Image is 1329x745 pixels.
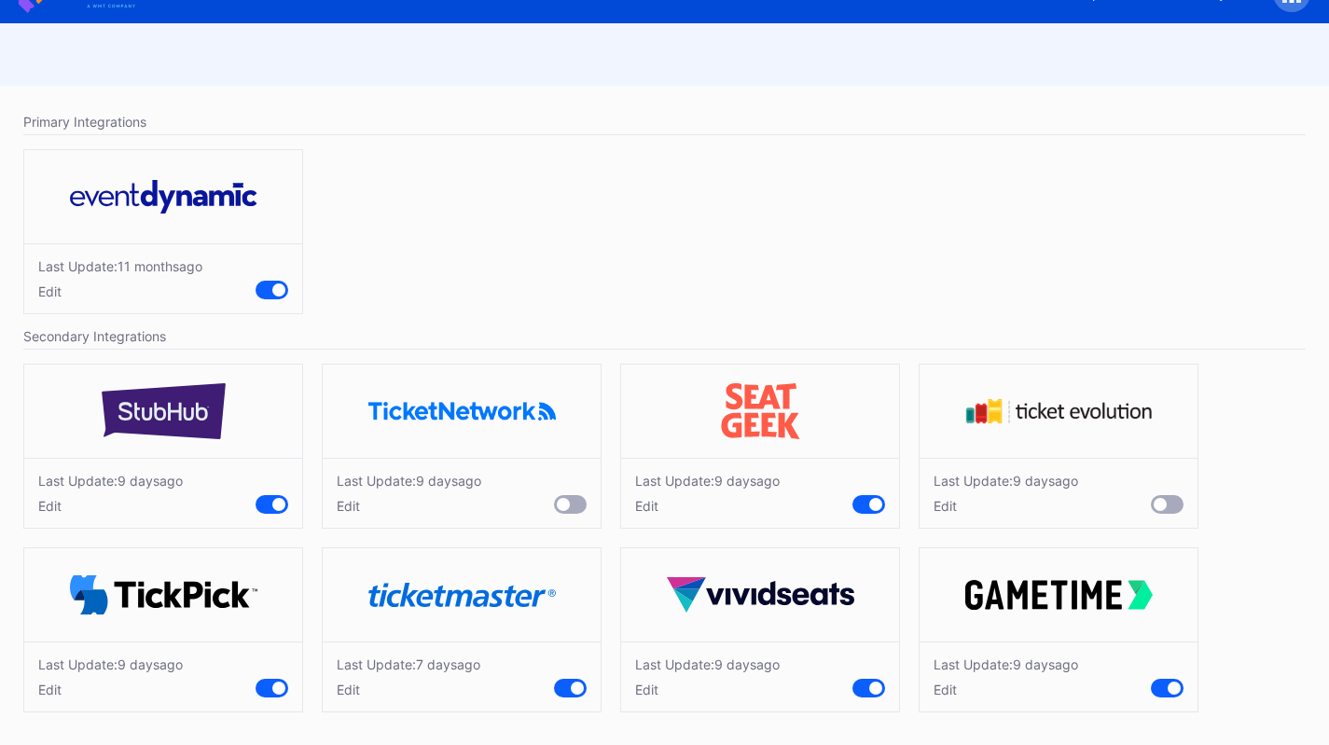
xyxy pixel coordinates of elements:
div: Edit [337,498,481,514]
img: TickPick_logo.svg [70,575,257,615]
div: Last Update: 9 days ago [635,473,780,489]
div: Last Update: 9 days ago [635,656,780,672]
div: Secondary Integrations [23,324,1306,350]
img: gametime.svg [965,580,1153,610]
div: Edit [635,498,780,514]
img: seatGeek.svg [667,383,854,439]
div: Last Update: 9 days ago [337,473,481,489]
div: Edit [38,498,183,514]
div: Edit [934,498,1078,514]
div: Last Update: 9 days ago [934,473,1078,489]
div: Last Update: 9 days ago [38,473,183,489]
div: Last Update: 11 months ago [38,258,202,274]
div: Edit [635,682,780,697]
div: Last Update: 9 days ago [934,656,1078,672]
div: Edit [337,682,480,697]
div: Last Update: 9 days ago [38,656,183,672]
div: Last Update: 7 days ago [337,656,480,672]
div: Primary Integrations [23,109,1306,135]
img: ticketmaster.svg [368,583,556,608]
img: stubHub.svg [70,383,257,439]
img: tevo.svg [965,398,1153,424]
div: Edit [934,682,1078,697]
img: vividSeats.svg [667,577,854,613]
div: Edit [38,283,202,299]
img: ticketNetwork.png [368,402,556,420]
img: eventDynamic.svg [70,180,257,214]
div: Edit [38,682,183,697]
